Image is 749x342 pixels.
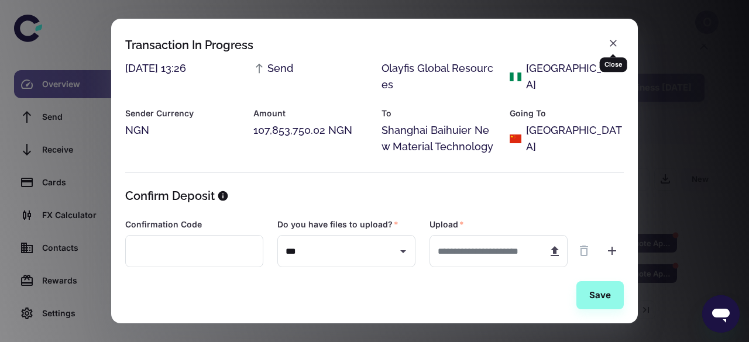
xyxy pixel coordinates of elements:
h6: Amount [253,107,367,120]
label: Upload [430,219,464,230]
label: Confirmation Code [125,219,202,230]
div: Shanghai Baihuier New Material Technology Co., Ltd [382,122,496,171]
div: Transaction In Progress [125,38,253,52]
iframe: Button to launch messaging window [702,295,740,333]
h6: To [382,107,496,120]
span: Send [253,60,293,77]
div: [DATE] 13:26 [125,60,239,77]
h5: Confirm Deposit [125,187,215,205]
h6: Sender Currency [125,107,239,120]
div: Olayfis Global Resources [382,60,496,93]
div: NGN [125,122,239,139]
div: [GEOGRAPHIC_DATA] [526,122,624,155]
h6: Going To [510,107,624,120]
button: Open [395,243,411,260]
label: Do you have files to upload? [277,219,398,230]
div: [GEOGRAPHIC_DATA] [526,60,624,93]
button: Save [576,281,624,309]
div: 107,853,750.02 NGN [253,122,367,139]
div: Close [600,57,627,72]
